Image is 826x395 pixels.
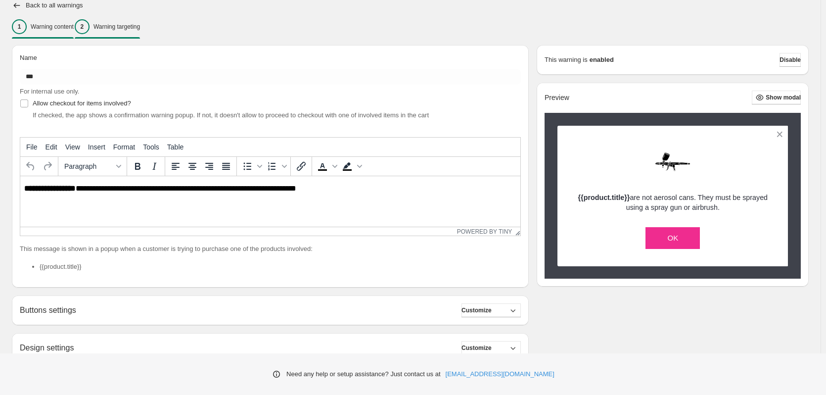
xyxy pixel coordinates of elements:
[22,158,39,175] button: Undo
[201,158,218,175] button: Align right
[12,19,27,34] div: 1
[146,158,163,175] button: Italic
[461,303,521,317] button: Customize
[12,16,74,37] button: 1Warning content
[184,158,201,175] button: Align center
[33,111,429,119] span: If checked, the app shows a confirmation warning popup. If not, it doesn't allow to proceed to ch...
[545,94,569,102] h2: Preview
[20,176,520,227] iframe: Rich Text Area
[26,1,83,9] h2: Back to all warnings
[314,158,339,175] div: Text color
[461,341,521,355] button: Customize
[33,99,131,107] span: Allow checkout for items involved?
[578,194,630,201] strong: {{product.title}}
[93,23,140,31] p: Warning targeting
[780,53,801,67] button: Disable
[64,162,113,170] span: Paragraph
[40,262,521,272] li: {{product.title}}
[20,54,37,61] span: Name
[26,143,38,151] span: File
[239,158,264,175] div: Bullet list
[20,305,76,315] h2: Buttons settings
[264,158,288,175] div: Numbered list
[457,228,512,235] a: Powered by Tiny
[218,158,234,175] button: Justify
[88,143,105,151] span: Insert
[39,158,56,175] button: Redo
[60,158,125,175] button: Formats
[766,94,801,101] span: Show modal
[75,16,140,37] button: 2Warning targeting
[20,244,521,254] p: This message is shown in a popup when a customer is trying to purchase one of the products involved:
[461,306,492,314] span: Customize
[113,143,135,151] span: Format
[339,158,364,175] div: Background color
[20,343,74,352] h2: Design settings
[752,91,801,104] button: Show modal
[545,55,588,65] p: This warning is
[75,19,90,34] div: 2
[461,344,492,352] span: Customize
[293,158,310,175] button: Insert/edit link
[780,56,801,64] span: Disable
[167,158,184,175] button: Align left
[167,143,184,151] span: Table
[446,369,554,379] a: [EMAIL_ADDRESS][DOMAIN_NAME]
[512,227,520,236] div: Resize
[590,55,614,65] strong: enabled
[20,88,79,95] span: For internal use only.
[129,158,146,175] button: Bold
[575,193,771,212] p: are not aerosol cans. They must be sprayed using a spray gun or airbrush.
[143,143,159,151] span: Tools
[31,23,74,31] p: Warning content
[645,227,700,249] button: OK
[65,143,80,151] span: View
[46,143,57,151] span: Edit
